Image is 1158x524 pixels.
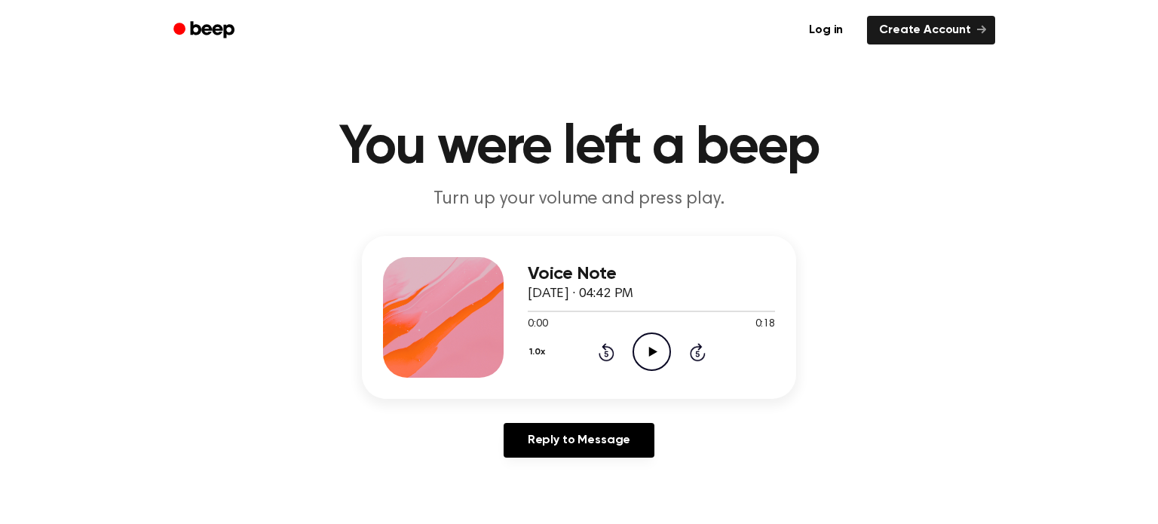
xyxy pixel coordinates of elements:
p: Turn up your volume and press play. [289,187,868,212]
a: Create Account [867,16,995,44]
span: 0:00 [528,317,547,332]
a: Log in [794,13,858,47]
button: 1.0x [528,339,550,365]
span: [DATE] · 04:42 PM [528,287,633,301]
h3: Voice Note [528,264,775,284]
a: Beep [163,16,248,45]
a: Reply to Message [504,423,654,458]
h1: You were left a beep [193,121,965,175]
span: 0:18 [755,317,775,332]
